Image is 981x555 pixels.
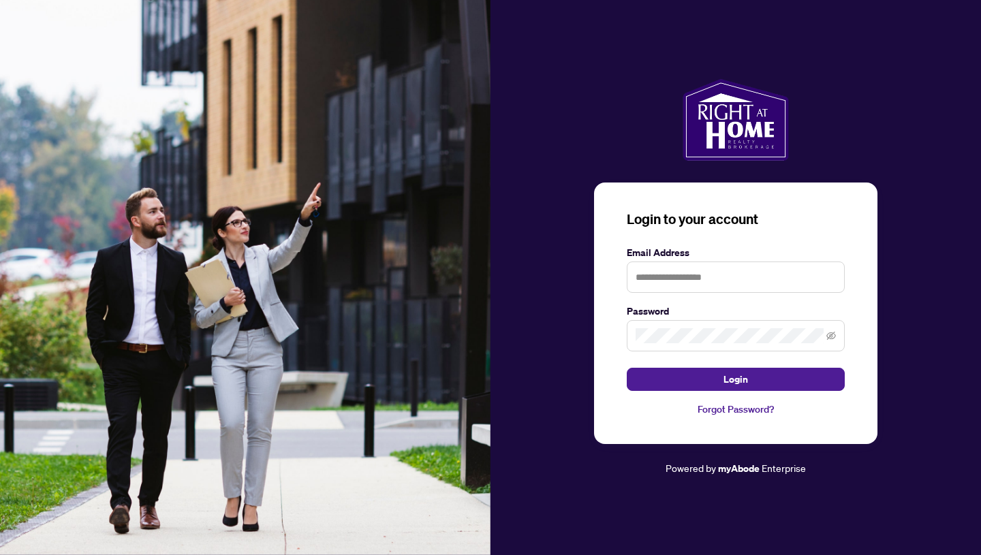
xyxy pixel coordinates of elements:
a: Forgot Password? [627,402,845,417]
h3: Login to your account [627,210,845,229]
label: Email Address [627,245,845,260]
a: myAbode [718,461,760,476]
button: Login [627,368,845,391]
span: eye-invisible [826,331,836,340]
span: Login [723,368,748,390]
span: Enterprise [762,462,806,474]
label: Password [627,304,845,319]
img: ma-logo [683,79,788,161]
span: Powered by [666,462,716,474]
